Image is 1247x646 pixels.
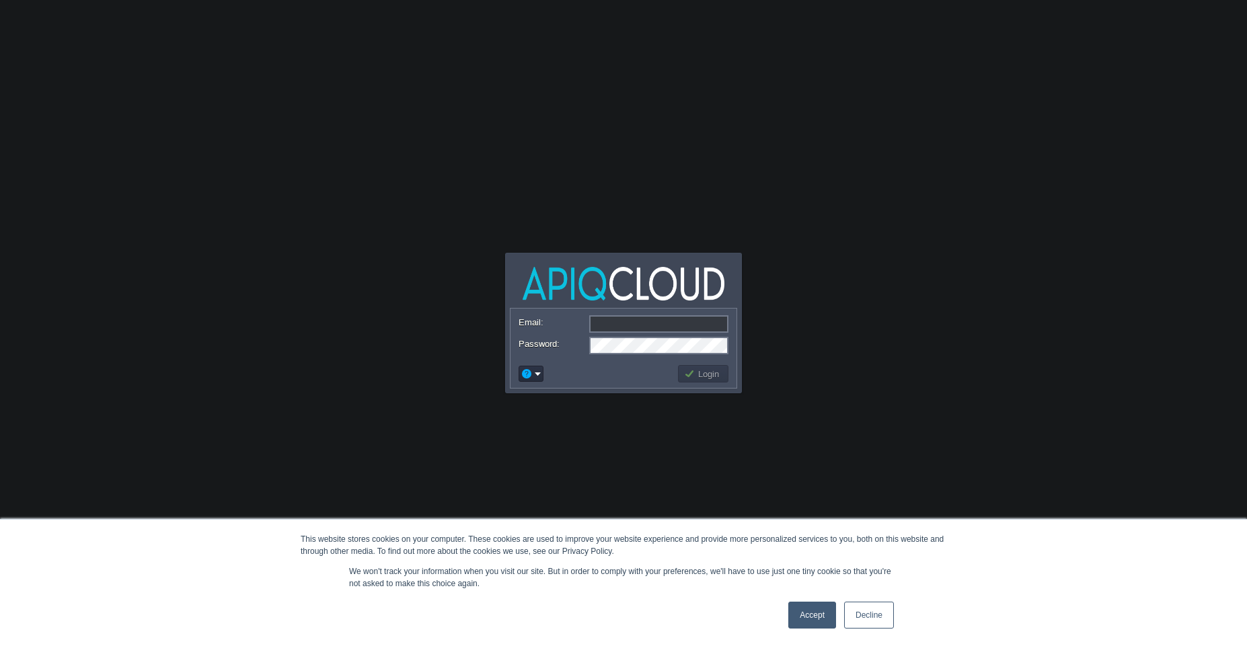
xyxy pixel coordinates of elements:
button: Login [684,368,723,380]
p: We won't track your information when you visit our site. But in order to comply with your prefere... [349,565,898,590]
label: Password: [519,337,588,351]
a: Decline [844,602,894,629]
div: This website stores cookies on your computer. These cookies are used to improve your website expe... [301,533,946,557]
a: Accept [788,602,836,629]
label: Email: [519,315,588,329]
img: APIQCloud [523,267,724,300]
